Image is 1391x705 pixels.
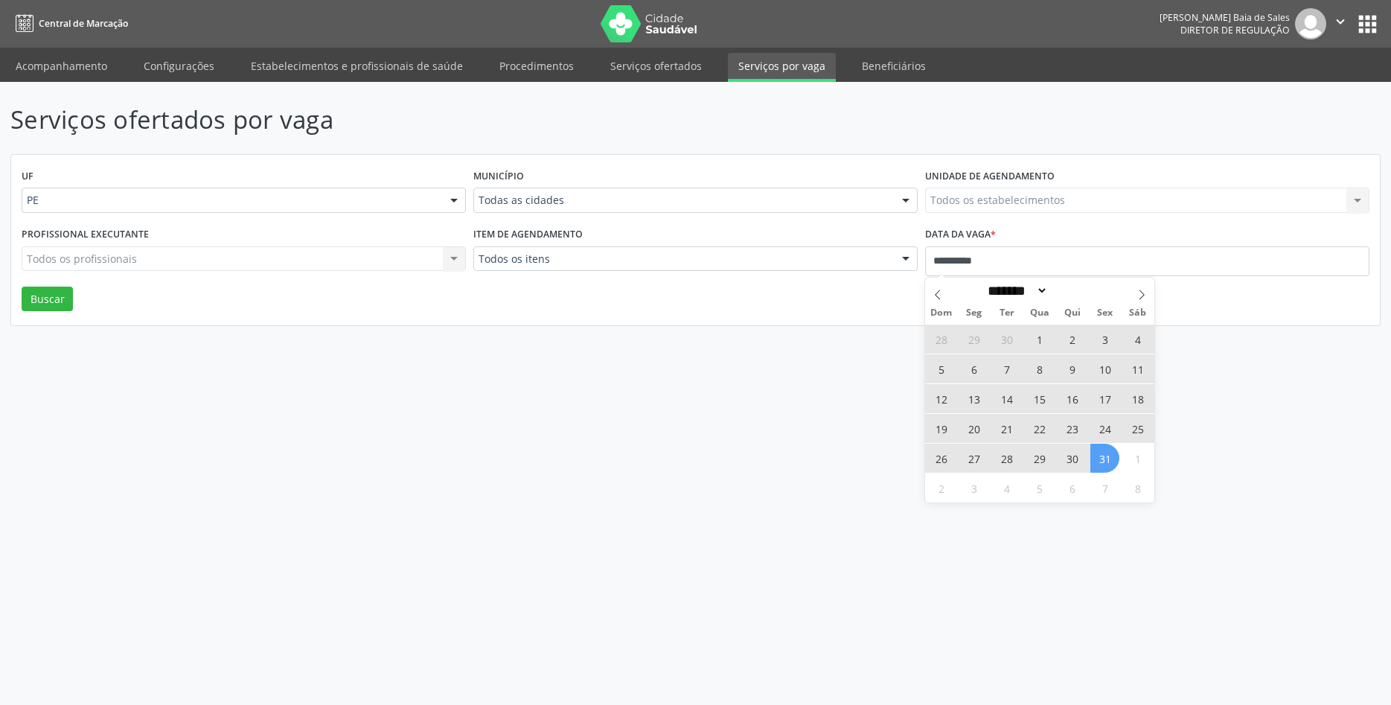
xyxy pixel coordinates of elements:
[10,101,970,138] p: Serviços ofertados por vaga
[982,283,1048,299] select: Month
[10,11,128,36] a: Central de Marcação
[473,223,583,246] label: Item de agendamento
[925,223,996,246] label: Data da vaga
[22,223,149,246] label: Profissional executante
[1122,308,1154,318] span: Sáb
[1332,13,1349,30] i: 
[1058,473,1087,503] span: Novembro 6, 2025
[1090,473,1119,503] span: Novembro 7, 2025
[39,17,128,30] span: Central de Marcação
[1048,283,1097,299] input: Year
[992,444,1021,473] span: Outubro 28, 2025
[1355,11,1381,37] button: apps
[479,193,887,208] span: Todas as cidades
[959,473,988,503] span: Novembro 3, 2025
[1025,444,1054,473] span: Outubro 29, 2025
[927,384,956,413] span: Outubro 12, 2025
[992,325,1021,354] span: Setembro 30, 2025
[1295,8,1326,39] img: img
[959,414,988,443] span: Outubro 20, 2025
[959,325,988,354] span: Setembro 29, 2025
[1090,354,1119,383] span: Outubro 10, 2025
[1123,384,1152,413] span: Outubro 18, 2025
[1056,308,1089,318] span: Qui
[1025,473,1054,503] span: Novembro 5, 2025
[1025,384,1054,413] span: Outubro 15, 2025
[991,308,1023,318] span: Ter
[851,53,936,79] a: Beneficiários
[489,53,584,79] a: Procedimentos
[22,287,73,312] button: Buscar
[1180,24,1290,36] span: Diretor de regulação
[1089,308,1122,318] span: Sex
[479,252,887,267] span: Todos os itens
[22,165,33,188] label: UF
[473,165,524,188] label: Município
[925,165,1055,188] label: Unidade de agendamento
[959,354,988,383] span: Outubro 6, 2025
[1058,444,1087,473] span: Outubro 30, 2025
[925,308,958,318] span: Dom
[992,354,1021,383] span: Outubro 7, 2025
[1058,354,1087,383] span: Outubro 9, 2025
[240,53,473,79] a: Estabelecimentos e profissionais de saúde
[27,193,435,208] span: PE
[927,414,956,443] span: Outubro 19, 2025
[1058,325,1087,354] span: Outubro 2, 2025
[1025,414,1054,443] span: Outubro 22, 2025
[728,53,836,82] a: Serviços por vaga
[927,473,956,503] span: Novembro 2, 2025
[5,53,118,79] a: Acompanhamento
[1058,384,1087,413] span: Outubro 16, 2025
[1123,444,1152,473] span: Novembro 1, 2025
[959,384,988,413] span: Outubro 13, 2025
[1123,325,1152,354] span: Outubro 4, 2025
[1160,11,1290,24] div: [PERSON_NAME] Baia de Sales
[1326,8,1355,39] button: 
[1025,354,1054,383] span: Outubro 8, 2025
[1123,414,1152,443] span: Outubro 25, 2025
[927,354,956,383] span: Outubro 5, 2025
[927,444,956,473] span: Outubro 26, 2025
[1023,308,1056,318] span: Qua
[992,473,1021,503] span: Novembro 4, 2025
[958,308,991,318] span: Seg
[959,444,988,473] span: Outubro 27, 2025
[927,325,956,354] span: Setembro 28, 2025
[1123,473,1152,503] span: Novembro 8, 2025
[992,384,1021,413] span: Outubro 14, 2025
[1090,384,1119,413] span: Outubro 17, 2025
[1123,354,1152,383] span: Outubro 11, 2025
[1090,444,1119,473] span: Outubro 31, 2025
[992,414,1021,443] span: Outubro 21, 2025
[1090,325,1119,354] span: Outubro 3, 2025
[600,53,712,79] a: Serviços ofertados
[1058,414,1087,443] span: Outubro 23, 2025
[1025,325,1054,354] span: Outubro 1, 2025
[133,53,225,79] a: Configurações
[1090,414,1119,443] span: Outubro 24, 2025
